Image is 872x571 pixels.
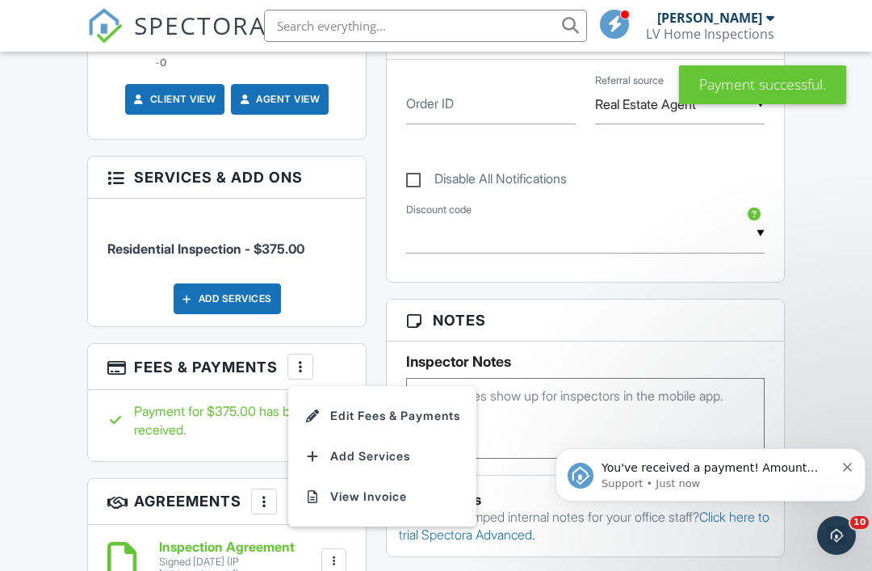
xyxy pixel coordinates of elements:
div: Payment successful. [679,65,846,104]
input: Search everything... [264,10,587,42]
iframe: Intercom notifications message [549,414,872,527]
a: SPECTORA [87,22,266,56]
span: 10 [850,516,869,529]
label: Referral source [595,73,664,88]
label: Order ID [406,94,454,112]
img: The Best Home Inspection Software - Spectora [87,8,123,44]
strong: 0 [160,57,166,69]
li: Service: Residential Inspection [107,211,346,271]
div: Payment for $375.00 has been received. [107,402,346,439]
label: Discount code [406,203,472,217]
h3: Notes [387,300,784,342]
h3: Services & Add ons [88,157,366,199]
h6: Inspection Agreement [159,540,318,555]
h3: Fees & Payments [88,344,366,390]
h5: Inspector Notes [406,354,765,370]
div: Add Services [174,283,281,314]
div: [PERSON_NAME] [657,10,762,26]
span: SPECTORA [134,8,266,42]
span: Residential Inspection - $375.00 [107,241,304,257]
h3: Agreements [88,479,366,525]
a: Client View [131,91,216,107]
a: Agent View [237,91,320,107]
label: Disable All Notifications [406,171,567,191]
iframe: Intercom live chat [817,516,856,555]
div: LV Home Inspections [646,26,774,42]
